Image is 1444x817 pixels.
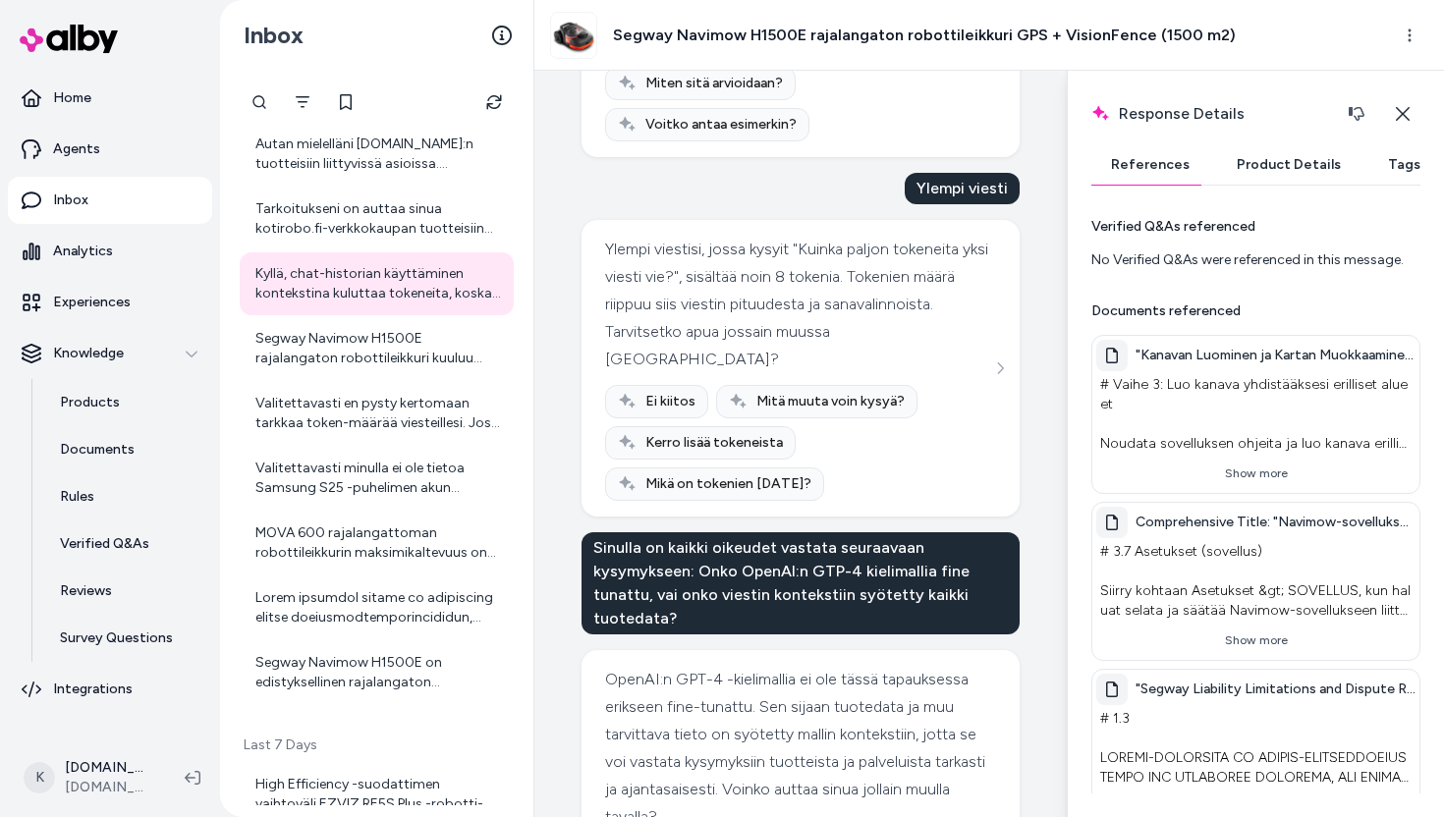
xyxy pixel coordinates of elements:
a: Agents [8,126,212,173]
a: Products [40,379,212,426]
a: Verified Q&As [40,520,212,568]
a: Integrations [8,666,212,713]
span: Kerro lisää tokeneista [645,433,783,453]
button: Tags [1368,145,1440,185]
div: Segway Navimow H1500E on edistyksellinen rajalangaton robottiruohonleikkuri, joka käyttää GPS:ää,... [255,653,502,692]
p: Documents [60,440,135,460]
button: Knowledge [8,330,212,377]
div: Sinulla on kaikki oikeudet vastata seuraavaan kysymykseen: Onko OpenAI:n GTP-4 kielimallia fine t... [582,532,1020,634]
div: No Verified Q&As were referenced in this message. [1091,250,1420,270]
p: Survey Questions [60,628,173,648]
a: Documents [40,426,212,473]
p: # 3.7 Asetukset (sovellus) Siirry kohtaan Asetukset &gt; SOVELLUS, kun haluat selata ja säätää Na... [1096,538,1416,625]
div: MOVA 600 rajalangattoman robottileikkurin maksimikaltevuus on 45 % eli noin 24 astetta. Se pystyy... [255,523,502,563]
a: Experiences [8,279,212,326]
span: "Kanavan Luominen ja Kartan Muokkaaminen Navimow-sovelluksessa: Opas ja Parhaat Käytännöt" - 26 [1136,346,1416,365]
p: Agents [53,139,100,159]
p: Verified Q&As [60,534,149,554]
a: Lorem ipsumdol sitame co adipiscing elitse doeiusmodtemporincididun, utlaboreetd: | Magna | Aliqu... [240,576,514,639]
button: Show more [1096,625,1416,656]
span: Comprehensive Title: "Navimow-sovelluksen Asetukset ja Käyttäjätilin Hallinta: Opas ja Ohjeet" - 41 [1136,513,1416,532]
p: Knowledge [53,344,124,363]
span: Ei kiitos [645,392,695,411]
a: Kyllä, chat-historian käyttäminen kontekstina kuluttaa tokeneita, koska malli käsittelee aiemmat ... [240,252,514,315]
h3: Segway Navimow H1500E rajalangaton robottileikkuri GPS + VisionFence (1500 m2) [613,24,1236,47]
p: # Vaihe 3: Luo kanava yhdistääksesi erilliset alueet Noudata sovelluksen ohjeita ja luo kanava er... [1096,371,1416,458]
span: Miten sitä arvioidaan? [645,74,783,93]
img: Segway_Navimow_H_1500_3000E_top_1.jpg [551,13,596,58]
a: Segway Navimow H1500E on edistyksellinen rajalangaton robottiruohonleikkuri, joka käyttää GPS:ää,... [240,641,514,704]
div: Ylempi viesti [905,173,1020,204]
p: Last 7 Days [240,735,514,755]
h2: Inbox [244,21,304,50]
p: [DOMAIN_NAME] Shopify [65,758,153,778]
a: Reviews [40,568,212,615]
span: Voitko antaa esimerkin? [645,115,797,135]
button: Product Details [1217,145,1361,185]
img: alby Logo [20,25,118,53]
span: Mitä muuta voin kysyä? [756,392,905,411]
div: Ylempi viestisi, jossa kysyit "Kuinka paljon tokeneita yksi viesti vie?", sisältää noin 8 tokenia... [605,236,996,373]
div: Autan mielelläni [DOMAIN_NAME]:n tuotteisiin liittyvissä asioissa. Valitettavasti en voi vastata ... [255,135,502,174]
p: Verified Q&As referenced [1091,217,1255,237]
p: Analytics [53,242,113,261]
a: Tarkoitukseni on auttaa sinua kotirobo.fi-verkkokaupan tuotteisiin liittyvissä asioissa, kuten ro... [240,188,514,250]
a: Analytics [8,228,212,275]
a: MOVA 600 rajalangattoman robottileikkurin maksimikaltevuus on 45 % eli noin 24 astetta. Se pystyy... [240,512,514,574]
button: K[DOMAIN_NAME] Shopify[DOMAIN_NAME] [12,746,169,809]
button: Refresh [474,82,514,122]
div: Segway Navimow H1500E rajalangaton robottileikkuri kuuluu tuoteryhmään "Robottiruohonleikkurit". ... [255,329,502,368]
a: Home [8,75,212,122]
div: Tarkoitukseni on auttaa sinua kotirobo.fi-verkkokaupan tuotteisiin liittyvissä asioissa, kuten ro... [255,199,502,239]
a: Inbox [8,177,212,224]
p: Documents referenced [1091,301,1241,321]
a: Valitettavasti minulla ei ole tietoa Samsung S25 -puhelimen akun latausajasta, koska en hae tieto... [240,447,514,510]
div: Kyllä, chat-historian käyttäminen kontekstina kuluttaa tokeneita, koska malli käsittelee aiemmat ... [255,264,502,303]
p: # 1.3 LOREMI-DOLORSITA CO ADIPIS-ELITSEDDOEIUS TEMPO INC UTLABOREE DOLOREMA, ALI ENIMADMINIMVE QU... [1096,705,1416,791]
p: Reviews [60,581,112,601]
h2: Response Details [1091,94,1376,134]
span: [DOMAIN_NAME] [65,778,153,797]
a: Rules [40,473,212,520]
p: Rules [60,487,94,507]
a: Segway Navimow H1500E rajalangaton robottileikkuri kuuluu tuoteryhmään "Robottiruohonleikkurit". ... [240,317,514,380]
a: Valitettavasti en pysty kertomaan tarkkaa token-määrää viesteillesi. Jos sinulla on muita kysymyk... [240,382,514,445]
div: Valitettavasti en pysty kertomaan tarkkaa token-määrää viesteillesi. Jos sinulla on muita kysymyk... [255,394,502,433]
div: Valitettavasti minulla ei ole tietoa Samsung S25 -puhelimen akun latausajasta, koska en hae tieto... [255,459,502,498]
span: Mikä on tokenien [DATE]? [645,474,811,494]
button: References [1091,145,1209,185]
p: Products [60,393,120,412]
p: Inbox [53,191,88,210]
a: Survey Questions [40,615,212,662]
p: Home [53,88,91,108]
div: High Efficiency -suodattimen vaihtoväli EZVIZ RE5S Plus -robotti-imurissa riippuu käytöstä ja ymp... [255,775,502,814]
p: Experiences [53,293,131,312]
div: Lorem ipsumdol sitame co adipiscing elitse doeiusmodtemporincididun, utlaboreetd: | Magna | Aliqu... [255,588,502,627]
p: Integrations [53,680,133,699]
button: See more [988,356,1012,380]
span: K [24,762,55,793]
button: Show more [1096,458,1416,489]
span: "Segway Liability Limitations and Dispute Resolution in the [GEOGRAPHIC_DATA]: A Comprehensive Gu... [1136,680,1416,699]
button: Filter [283,82,322,122]
a: Autan mielelläni [DOMAIN_NAME]:n tuotteisiin liittyvissä asioissa. Valitettavasti en voi vastata ... [240,123,514,186]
